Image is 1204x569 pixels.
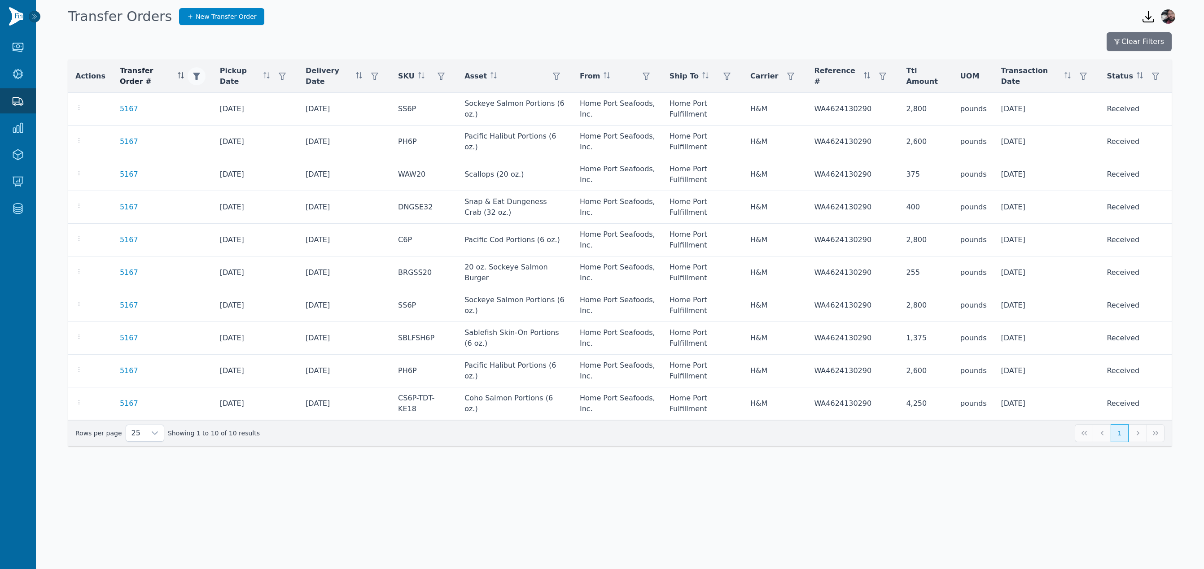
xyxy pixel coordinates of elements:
[573,322,662,355] td: Home Port Seafoods, Inc.
[743,355,807,387] td: H&M
[573,126,662,158] td: Home Port Seafoods, Inc.
[457,256,573,289] td: 20 oz. Sockeye Salmon Burger
[573,289,662,322] td: Home Port Seafoods, Inc.
[662,256,743,289] td: Home Port Fulfillment
[213,289,298,322] td: [DATE]
[899,322,953,355] td: 1,375
[213,355,298,387] td: [DATE]
[662,126,743,158] td: Home Port Fulfillment
[68,9,172,25] h1: Transfer Orders
[743,224,807,256] td: H&M
[953,224,994,256] td: pounds
[391,191,457,224] td: DNGSE32
[298,355,391,387] td: [DATE]
[213,93,298,126] td: [DATE]
[899,256,953,289] td: 255
[573,224,662,256] td: Home Port Seafoods, Inc.
[298,387,391,420] td: [DATE]
[1099,93,1172,126] td: Received
[899,191,953,224] td: 400
[391,355,457,387] td: PH6P
[573,355,662,387] td: Home Port Seafoods, Inc.
[743,387,807,420] td: H&M
[168,429,260,438] span: Showing 1 to 10 of 10 results
[994,355,1100,387] td: [DATE]
[953,355,994,387] td: pounds
[807,191,899,224] td: WA4624130290
[807,387,899,420] td: WA4624130290
[457,387,573,420] td: Coho Salmon Portions (6 oz.)
[743,126,807,158] td: H&M
[807,224,899,256] td: WA4624130290
[120,333,138,343] a: 5167
[1099,355,1172,387] td: Received
[464,71,487,82] span: Asset
[1001,65,1061,87] span: Transaction Date
[573,387,662,420] td: Home Port Seafoods, Inc.
[899,126,953,158] td: 2,600
[457,191,573,224] td: Snap & Eat Dungeness Crab (32 oz.)
[298,191,391,224] td: [DATE]
[899,289,953,322] td: 2,800
[75,71,105,82] span: Actions
[120,65,174,87] span: Transfer Order #
[120,202,138,213] a: 5167
[213,126,298,158] td: [DATE]
[953,126,994,158] td: pounds
[298,289,391,322] td: [DATE]
[1099,191,1172,224] td: Received
[120,398,138,409] a: 5167
[1099,256,1172,289] td: Received
[573,93,662,126] td: Home Port Seafoods, Inc.
[120,365,138,376] a: 5167
[120,104,138,114] a: 5167
[899,224,953,256] td: 2,800
[391,289,457,322] td: SS6P
[814,65,860,87] span: Reference #
[120,136,138,147] a: 5167
[298,322,391,355] td: [DATE]
[1099,387,1172,420] td: Received
[457,224,573,256] td: Pacific Cod Portions (6 oz.)
[298,158,391,191] td: [DATE]
[899,355,953,387] td: 2,600
[298,256,391,289] td: [DATE]
[1099,322,1172,355] td: Received
[298,126,391,158] td: [DATE]
[807,289,899,322] td: WA4624130290
[662,158,743,191] td: Home Port Fulfillment
[196,12,257,21] span: New Transfer Order
[1107,32,1172,51] button: Clear Filters
[179,8,264,25] a: New Transfer Order
[457,158,573,191] td: Scallops (20 oz.)
[1099,224,1172,256] td: Received
[298,93,391,126] td: [DATE]
[906,65,946,87] span: Ttl Amount
[953,256,994,289] td: pounds
[220,65,260,87] span: Pickup Date
[994,93,1100,126] td: [DATE]
[953,289,994,322] td: pounds
[1099,158,1172,191] td: Received
[391,322,457,355] td: SBLFSH6P
[1107,71,1133,82] span: Status
[457,322,573,355] td: Sablefish Skin-On Portions (6 oz.)
[662,355,743,387] td: Home Port Fulfillment
[213,256,298,289] td: [DATE]
[994,191,1100,224] td: [DATE]
[457,289,573,322] td: Sockeye Salmon Portions (6 oz.)
[213,191,298,224] td: [DATE]
[457,93,573,126] td: Sockeye Salmon Portions (6 oz.)
[743,322,807,355] td: H&M
[994,224,1100,256] td: [DATE]
[899,158,953,191] td: 375
[662,289,743,322] td: Home Port Fulfillment
[662,387,743,420] td: Home Port Fulfillment
[807,126,899,158] td: WA4624130290
[960,71,980,82] span: UOM
[807,93,899,126] td: WA4624130290
[899,387,953,420] td: 4,250
[573,191,662,224] td: Home Port Seafoods, Inc.
[120,169,138,180] a: 5167
[1099,289,1172,322] td: Received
